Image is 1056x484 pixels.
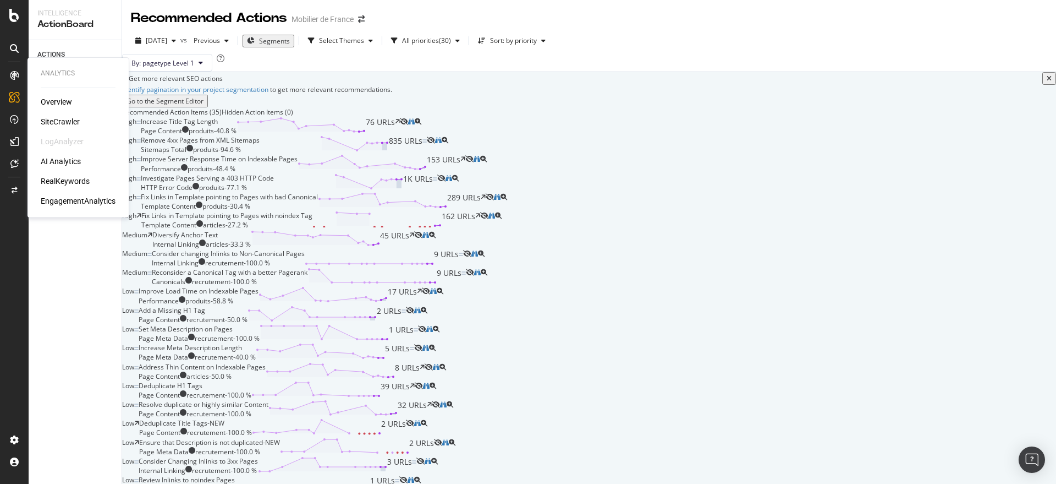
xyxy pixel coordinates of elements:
[421,420,427,427] div: magnifying-glass-plus
[139,343,242,352] div: Increase Meta Description Length
[466,269,474,276] div: eye-slash
[141,126,182,135] div: Page Content
[122,135,136,145] span: High
[389,135,422,154] span: 835 URLs
[205,258,270,268] div: recrutement - 100.0 %
[193,145,241,154] div: produits - 94.6 %
[447,192,481,211] span: 289 URLs
[408,477,414,483] div: binoculars
[433,362,439,372] a: binoculars
[408,117,415,126] a: binoculars
[152,240,199,249] div: Internal Linking
[389,324,414,343] span: 1 URLs
[432,401,440,408] div: eye-slash
[139,390,180,400] div: Page Content
[442,438,449,447] a: binoculars
[136,158,141,161] img: Equal
[442,211,475,230] span: 162 URLs
[474,156,480,162] div: binoculars
[434,439,442,446] div: eye-slash
[136,196,141,199] img: Equal
[122,362,134,372] span: Low
[422,288,430,295] div: eye-slash
[152,277,185,286] div: Canonicals
[136,177,141,181] img: Equal
[381,418,406,437] span: 2 URLs
[122,154,136,164] span: High
[433,364,439,371] div: binoculars
[403,173,433,192] span: 1K URLs
[136,121,141,124] img: Equal
[465,156,474,162] div: eye-slash
[180,35,189,45] span: vs
[427,154,460,173] span: 153 URLs
[139,334,188,343] div: Page Meta Data
[422,345,429,351] div: binoculars
[122,85,268,94] a: Identify pagination in your project segmentation
[422,139,427,143] img: Equal
[480,213,488,219] div: eye-slash
[141,154,298,164] div: Improve Server Response Time on Indexable Pages
[474,154,480,164] a: binoculars
[415,118,421,125] div: magnifying-glass-plus
[186,390,251,400] div: recrutement - 100.0 %
[139,418,207,428] div: Deduplicate Title Tags
[395,362,420,381] span: 8 URLs
[141,145,186,154] div: Sitemaps Total
[41,116,80,127] a: SiteCrawler
[139,286,258,296] div: Improve Load Time on Indexable Pages
[139,315,180,324] div: Page Content
[195,334,260,343] div: recrutement - 100.0 %
[395,479,399,482] img: Equal
[474,269,481,276] div: binoculars
[37,18,113,31] div: ActionBoard
[146,36,167,45] span: 2025 Oct. 13th
[131,32,180,50] button: [DATE]
[141,211,312,220] div: Fix Links in Template pointing to Pages with noindex Tag
[481,269,487,276] div: magnifying-glass-plus
[122,230,147,240] span: Medium
[122,72,1056,107] div: info banner
[427,137,435,144] div: eye-slash
[134,347,139,350] img: Equal
[122,173,136,183] span: High
[449,439,455,446] div: magnifying-glass-plus
[199,183,247,192] div: produits - 77.1 %
[425,456,431,466] a: binoculars
[488,211,495,220] a: binoculars
[461,271,466,275] img: Equal
[478,251,485,257] div: magnifying-glass-plus
[418,326,426,333] div: eye-slash
[141,173,274,183] div: Investigate Pages Serving a 403 HTTP Code
[398,400,427,418] span: 32 URLs
[186,372,232,381] div: articles - 50.0 %
[414,306,421,315] a: binoculars
[446,175,452,182] div: binoculars
[41,195,116,206] div: EngagementAnalytics
[192,466,257,475] div: recrutement - 100.0 %
[442,137,448,144] div: magnifying-glass-plus
[415,383,423,389] div: eye-slash
[435,135,442,145] a: binoculars
[388,286,417,305] span: 17 URLs
[423,383,430,389] div: binoculars
[414,307,421,314] div: binoculars
[195,447,260,456] div: recrutement - 100.0 %
[408,118,415,125] div: binoculars
[414,420,421,427] div: binoculars
[41,96,72,107] a: Overview
[440,400,447,409] a: binoculars
[425,458,431,465] div: binoculars
[188,164,235,173] div: produits - 48.4 %
[37,9,113,18] div: Intelligence
[122,343,134,352] span: Low
[423,381,430,390] a: binoculars
[446,173,452,183] a: binoculars
[429,345,436,351] div: magnifying-glass-plus
[141,135,260,145] div: Remove 4xx Pages from XML Sitemaps
[387,456,412,475] span: 3 URLs
[414,418,421,428] a: binoculars
[430,288,437,295] div: binoculars
[152,230,218,240] div: Diversify Anchor Text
